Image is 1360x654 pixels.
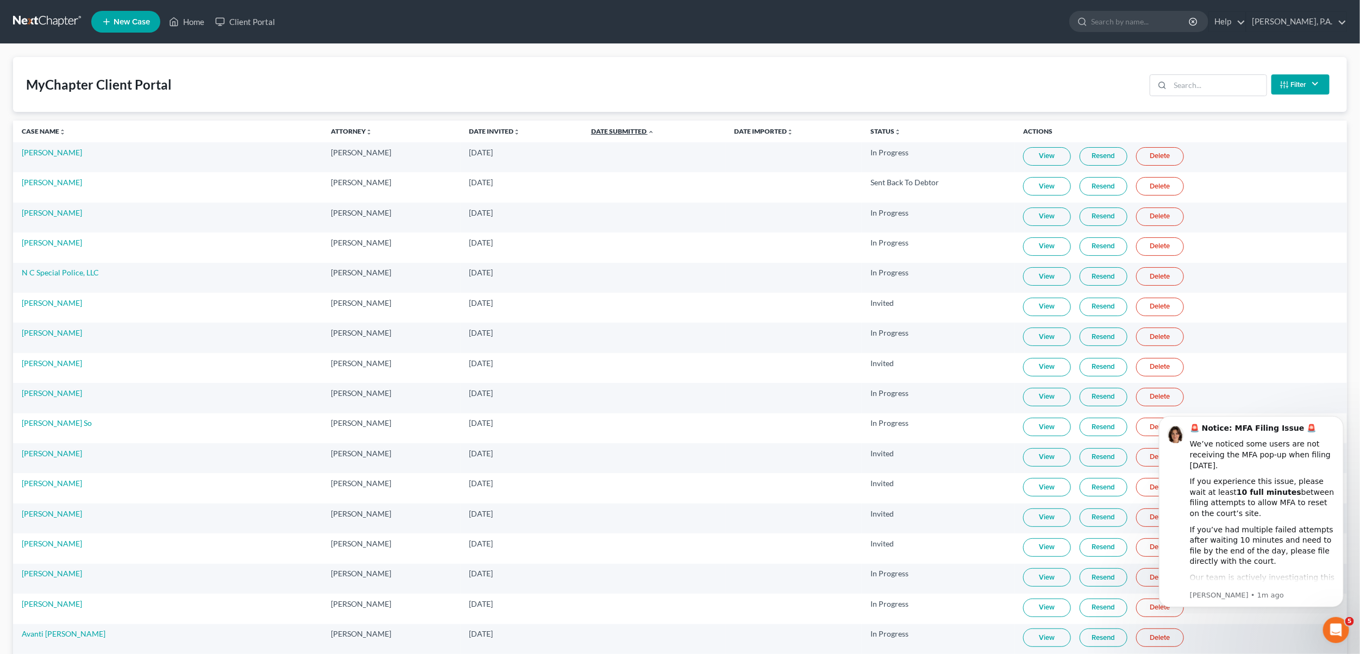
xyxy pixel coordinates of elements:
[1023,478,1071,496] a: View
[469,178,493,187] span: [DATE]
[1170,75,1267,96] input: Search...
[22,388,82,398] a: [PERSON_NAME]
[114,18,150,26] span: New Case
[1136,147,1184,166] a: Delete
[322,533,460,563] td: [PERSON_NAME]
[862,533,1014,563] td: Invited
[734,127,793,135] a: Date Importedunfold_more
[322,624,460,654] td: [PERSON_NAME]
[322,353,460,383] td: [PERSON_NAME]
[862,172,1014,202] td: Sent Back To Debtor
[1080,328,1127,346] a: Resend
[469,148,493,157] span: [DATE]
[894,129,901,135] i: unfold_more
[1136,328,1184,346] a: Delete
[1080,237,1127,256] a: Resend
[862,383,1014,413] td: In Progress
[1136,388,1184,406] a: Delete
[22,539,82,548] a: [PERSON_NAME]
[1080,177,1127,196] a: Resend
[322,594,460,624] td: [PERSON_NAME]
[514,129,521,135] i: unfold_more
[22,449,82,458] a: [PERSON_NAME]
[22,268,99,277] a: N C Special Police, LLC
[1023,448,1071,467] a: View
[1080,478,1127,496] a: Resend
[322,383,460,413] td: [PERSON_NAME]
[862,353,1014,383] td: Invited
[1136,478,1184,496] a: Delete
[1136,448,1184,467] a: Delete
[1136,237,1184,256] a: Delete
[1080,147,1127,166] a: Resend
[469,298,493,307] span: [DATE]
[862,504,1014,533] td: Invited
[1080,568,1127,587] a: Resend
[862,232,1014,262] td: In Progress
[1136,298,1184,316] a: Delete
[322,564,460,594] td: [PERSON_NAME]
[22,509,82,518] a: [PERSON_NAME]
[469,539,493,548] span: [DATE]
[164,12,210,32] a: Home
[1080,628,1127,647] a: Resend
[1080,448,1127,467] a: Resend
[1136,508,1184,527] a: Delete
[322,142,460,172] td: [PERSON_NAME]
[469,238,493,247] span: [DATE]
[1136,267,1184,286] a: Delete
[1080,508,1127,527] a: Resend
[331,127,372,135] a: Attorneyunfold_more
[22,298,82,307] a: [PERSON_NAME]
[322,323,460,353] td: [PERSON_NAME]
[26,76,172,93] div: MyChapter Client Portal
[862,443,1014,473] td: Invited
[469,208,493,217] span: [DATE]
[1023,538,1071,557] a: View
[469,328,493,337] span: [DATE]
[1080,418,1127,436] a: Resend
[469,268,493,277] span: [DATE]
[22,328,82,337] a: [PERSON_NAME]
[469,569,493,578] span: [DATE]
[862,293,1014,323] td: Invited
[1136,599,1184,617] a: Delete
[1271,74,1330,95] button: Filter
[22,208,82,217] a: [PERSON_NAME]
[210,12,280,32] a: Client Portal
[22,599,82,608] a: [PERSON_NAME]
[469,418,493,427] span: [DATE]
[22,418,92,427] a: [PERSON_NAME] So
[787,129,793,135] i: unfold_more
[322,293,460,323] td: [PERSON_NAME]
[366,129,372,135] i: unfold_more
[1023,358,1071,376] a: View
[862,594,1014,624] td: In Progress
[648,129,654,135] i: expand_less
[862,413,1014,443] td: In Progress
[862,323,1014,353] td: In Progress
[22,238,82,247] a: [PERSON_NAME]
[59,129,66,135] i: unfold_more
[1023,328,1071,346] a: View
[322,504,460,533] td: [PERSON_NAME]
[22,148,82,157] a: [PERSON_NAME]
[1023,628,1071,647] a: View
[1136,358,1184,376] a: Delete
[1023,568,1071,587] a: View
[1023,207,1071,226] a: View
[1323,617,1349,643] iframe: Intercom live chat
[1023,267,1071,286] a: View
[1136,177,1184,196] a: Delete
[1209,12,1245,32] a: Help
[862,203,1014,232] td: In Progress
